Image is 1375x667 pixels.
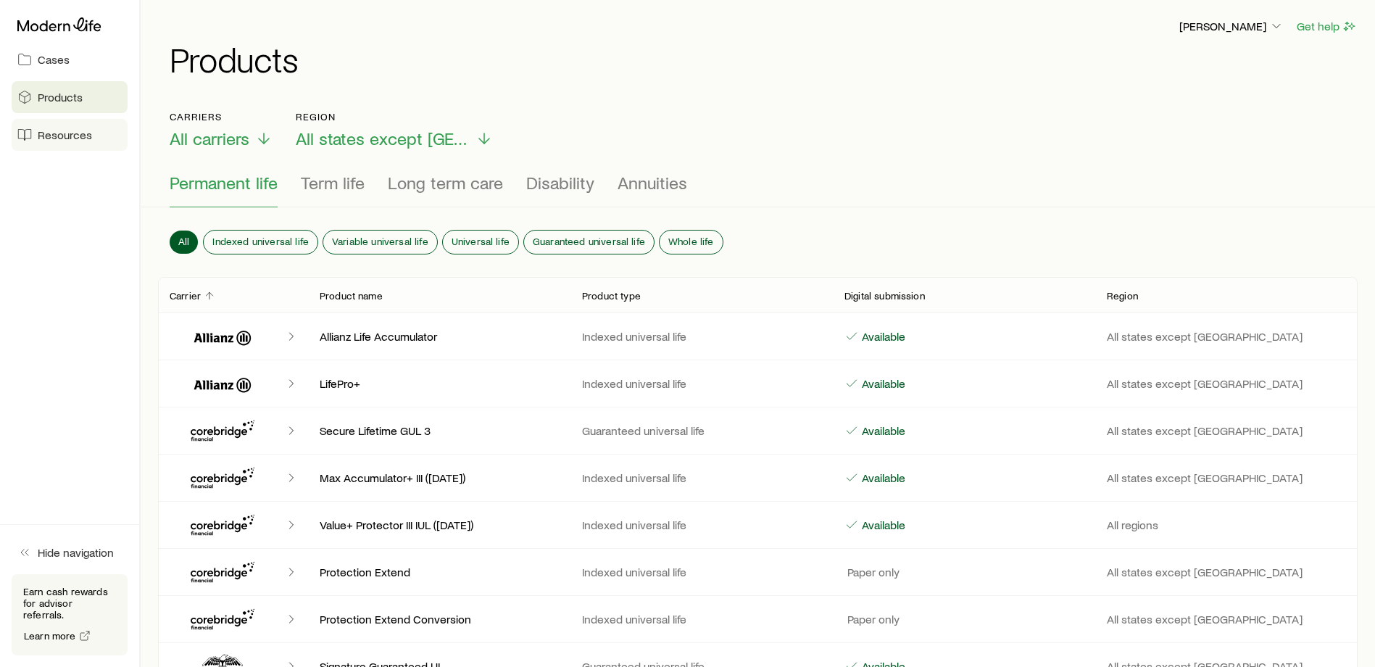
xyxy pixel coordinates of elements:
p: Available [859,329,905,344]
span: Variable universal life [332,236,428,247]
p: Value+ Protector III IUL ([DATE]) [320,518,559,532]
span: Products [38,90,83,104]
span: Hide navigation [38,545,114,560]
p: All states except [GEOGRAPHIC_DATA] [1107,565,1346,579]
span: Whole life [668,236,714,247]
p: Indexed universal life [582,376,821,391]
button: Guaranteed universal life [524,231,654,254]
span: Learn more [24,631,76,641]
p: Available [859,518,905,532]
span: Universal life [452,236,510,247]
p: Protection Extend Conversion [320,612,559,626]
button: Whole life [660,231,723,254]
p: Available [859,471,905,485]
p: Region [1107,290,1138,302]
div: Earn cash rewards for advisor referrals.Learn more [12,574,128,655]
span: Guaranteed universal life [533,236,645,247]
button: Indexed universal life [204,231,317,254]
button: [PERSON_NAME] [1179,18,1284,36]
a: Cases [12,43,128,75]
p: Region [296,111,493,123]
div: Product types [170,173,1346,207]
p: All states except [GEOGRAPHIC_DATA] [1107,329,1346,344]
p: Indexed universal life [582,329,821,344]
p: Earn cash rewards for advisor referrals. [23,586,116,621]
p: [PERSON_NAME] [1179,19,1284,33]
span: All [178,236,189,247]
p: LifePro+ [320,376,559,391]
a: Resources [12,119,128,151]
p: Carrier [170,290,201,302]
p: Indexed universal life [582,471,821,485]
span: Annuities [618,173,687,193]
span: Term life [301,173,365,193]
p: Paper only [844,612,900,626]
span: Disability [526,173,594,193]
p: Product type [582,290,641,302]
p: All regions [1107,518,1346,532]
p: Secure Lifetime GUL 3 [320,423,559,438]
p: Indexed universal life [582,612,821,626]
p: Product name [320,290,383,302]
h1: Products [170,41,1358,76]
p: Paper only [844,565,900,579]
button: All [170,231,198,254]
button: Variable universal life [323,231,437,254]
p: Available [859,376,905,391]
span: All states except [GEOGRAPHIC_DATA] [296,128,470,149]
p: Available [859,423,905,438]
p: Digital submission [844,290,925,302]
p: All states except [GEOGRAPHIC_DATA] [1107,423,1346,438]
p: Carriers [170,111,273,123]
p: Max Accumulator+ III ([DATE]) [320,471,559,485]
span: Permanent life [170,173,278,193]
p: All states except [GEOGRAPHIC_DATA] [1107,376,1346,391]
button: Universal life [443,231,518,254]
span: Indexed universal life [212,236,309,247]
span: Cases [38,52,70,67]
a: Products [12,81,128,113]
p: Indexed universal life [582,518,821,532]
span: Long term care [388,173,503,193]
span: All carriers [170,128,249,149]
button: Hide navigation [12,536,128,568]
p: All states except [GEOGRAPHIC_DATA] [1107,471,1346,485]
p: Allianz Life Accumulator [320,329,559,344]
p: Protection Extend [320,565,559,579]
button: Get help [1296,18,1358,35]
button: CarriersAll carriers [170,111,273,149]
p: Indexed universal life [582,565,821,579]
span: Resources [38,128,92,142]
p: All states except [GEOGRAPHIC_DATA] [1107,612,1346,626]
button: RegionAll states except [GEOGRAPHIC_DATA] [296,111,493,149]
p: Guaranteed universal life [582,423,821,438]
